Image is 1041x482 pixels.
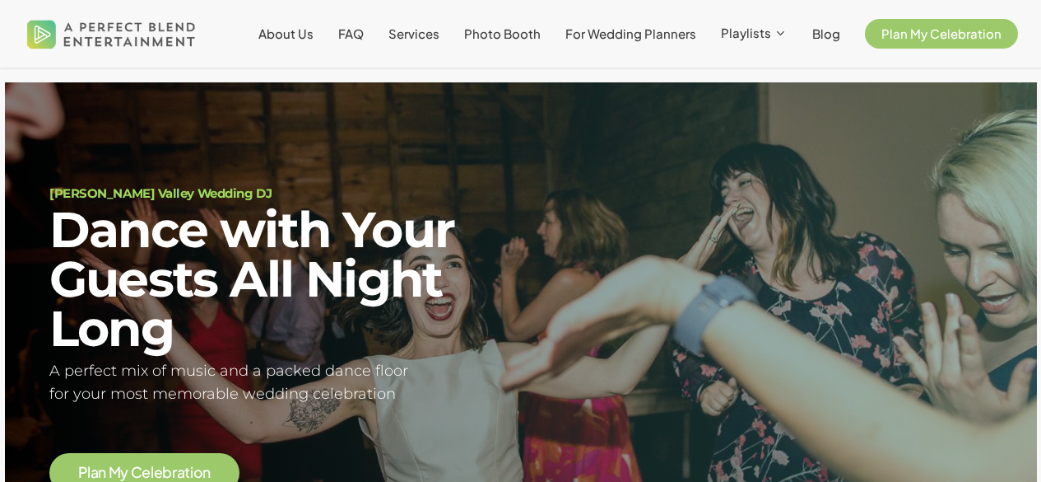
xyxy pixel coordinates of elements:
[464,27,541,40] a: Photo Booth
[338,27,364,40] a: FAQ
[177,466,185,480] span: a
[565,27,696,40] a: For Wedding Planners
[565,26,696,41] span: For Wedding Planners
[109,466,121,480] span: M
[78,465,210,480] a: Plan My Celebration
[865,27,1018,40] a: Plan My Celebration
[721,26,788,41] a: Playlists
[120,466,128,480] span: y
[162,466,172,480] span: b
[98,466,106,480] span: n
[172,466,177,480] span: r
[49,359,500,407] h5: A perfect mix of music and a packed dance floor for your most memorable wedding celebration
[812,26,840,41] span: Blog
[23,7,200,61] img: A Perfect Blend Entertainment
[190,466,193,480] span: i
[258,27,314,40] a: About Us
[258,26,314,41] span: About Us
[49,205,500,353] h2: Dance with Your Guests All Night Long
[78,466,87,480] span: P
[151,466,154,480] span: l
[154,466,163,480] span: e
[87,466,91,480] span: l
[881,26,1001,41] span: Plan My Celebration
[464,26,541,41] span: Photo Booth
[131,466,142,480] span: C
[193,466,203,480] span: o
[184,466,190,480] span: t
[388,27,439,40] a: Services
[812,27,840,40] a: Blog
[202,466,211,480] span: n
[142,466,151,480] span: e
[388,26,439,41] span: Services
[49,187,500,199] h1: [PERSON_NAME] Valley Wedding DJ
[91,466,99,480] span: a
[721,25,771,40] span: Playlists
[338,26,364,41] span: FAQ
